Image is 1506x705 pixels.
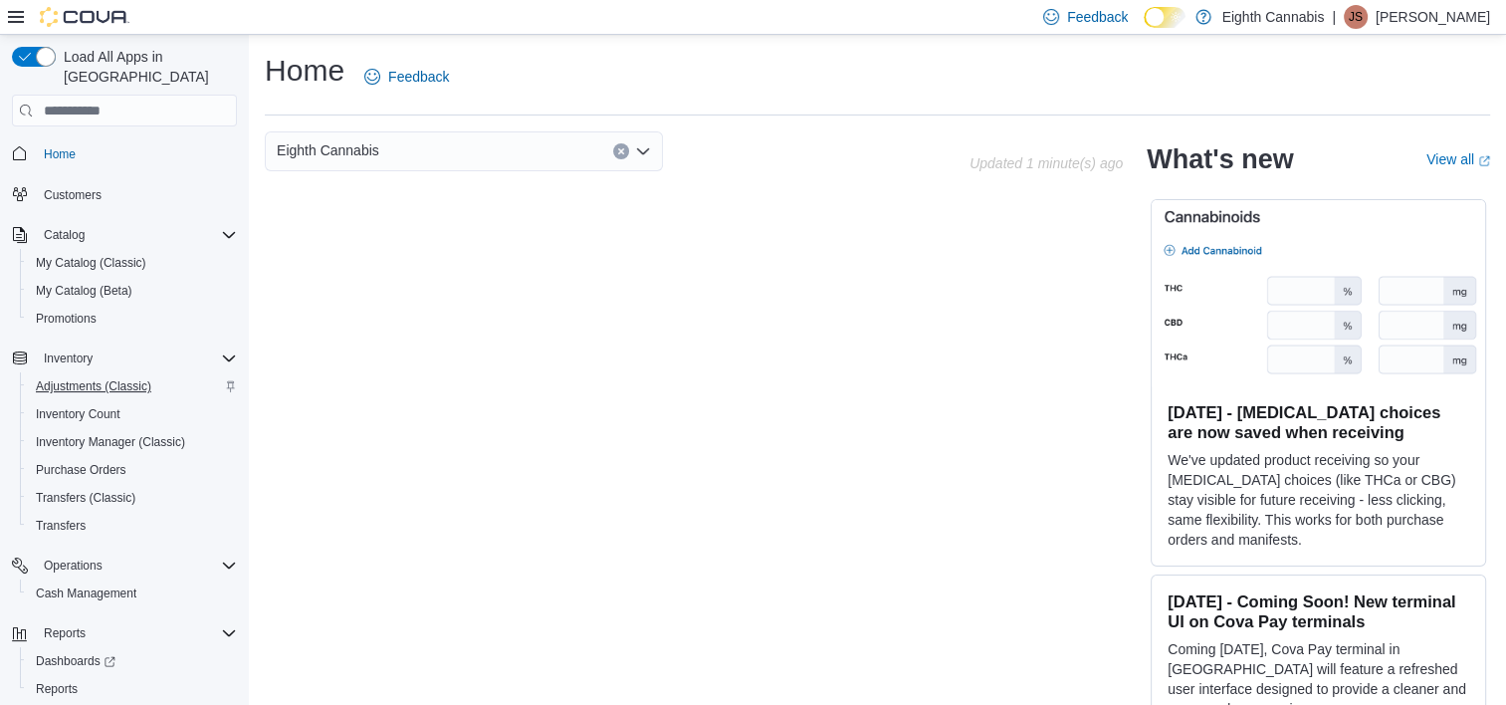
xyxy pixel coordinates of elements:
[1168,450,1469,550] p: We've updated product receiving so your [MEDICAL_DATA] choices (like THCa or CBG) stay visible fo...
[44,625,86,641] span: Reports
[28,649,123,673] a: Dashboards
[36,183,109,207] a: Customers
[20,580,245,607] button: Cash Management
[36,347,237,370] span: Inventory
[36,653,115,669] span: Dashboards
[1344,5,1368,29] div: Janae Smiley-Lewis
[20,277,245,305] button: My Catalog (Beta)
[20,428,245,456] button: Inventory Manager (Classic)
[28,430,193,454] a: Inventory Manager (Classic)
[28,251,154,275] a: My Catalog (Classic)
[20,400,245,428] button: Inventory Count
[4,345,245,372] button: Inventory
[36,554,110,578] button: Operations
[28,486,143,510] a: Transfers (Classic)
[20,512,245,540] button: Transfers
[20,456,245,484] button: Purchase Orders
[28,582,237,605] span: Cash Management
[28,458,134,482] a: Purchase Orders
[28,514,94,538] a: Transfers
[36,223,93,247] button: Catalog
[28,649,237,673] span: Dashboards
[36,182,237,207] span: Customers
[36,518,86,534] span: Transfers
[36,406,120,422] span: Inventory Count
[1147,143,1293,175] h2: What's new
[28,307,105,331] a: Promotions
[36,140,237,165] span: Home
[1332,5,1336,29] p: |
[36,223,237,247] span: Catalog
[1144,7,1185,28] input: Dark Mode
[44,351,93,366] span: Inventory
[613,143,629,159] button: Clear input
[4,221,245,249] button: Catalog
[28,374,159,398] a: Adjustments (Classic)
[28,307,237,331] span: Promotions
[4,180,245,209] button: Customers
[969,155,1123,171] p: Updated 1 minute(s) ago
[4,552,245,580] button: Operations
[36,621,237,645] span: Reports
[1168,591,1469,631] h3: [DATE] - Coming Soon! New terminal UI on Cova Pay terminals
[44,227,85,243] span: Catalog
[20,647,245,675] a: Dashboards
[4,619,245,647] button: Reports
[28,486,237,510] span: Transfers (Classic)
[1221,5,1324,29] p: Eighth Cannabis
[1067,7,1128,27] span: Feedback
[635,143,651,159] button: Open list of options
[1168,402,1469,442] h3: [DATE] - [MEDICAL_DATA] choices are now saved when receiving
[28,677,86,701] a: Reports
[356,57,457,97] a: Feedback
[36,378,151,394] span: Adjustments (Classic)
[4,138,245,167] button: Home
[36,681,78,697] span: Reports
[44,146,76,162] span: Home
[44,187,102,203] span: Customers
[28,279,237,303] span: My Catalog (Beta)
[28,430,237,454] span: Inventory Manager (Classic)
[28,374,237,398] span: Adjustments (Classic)
[36,347,101,370] button: Inventory
[36,255,146,271] span: My Catalog (Classic)
[1478,155,1490,167] svg: External link
[36,311,97,327] span: Promotions
[28,251,237,275] span: My Catalog (Classic)
[36,621,94,645] button: Reports
[1376,5,1490,29] p: [PERSON_NAME]
[36,283,132,299] span: My Catalog (Beta)
[265,51,344,91] h1: Home
[28,458,237,482] span: Purchase Orders
[56,47,237,87] span: Load All Apps in [GEOGRAPHIC_DATA]
[36,462,126,478] span: Purchase Orders
[1144,28,1145,29] span: Dark Mode
[20,675,245,703] button: Reports
[36,142,84,166] a: Home
[20,305,245,333] button: Promotions
[1349,5,1363,29] span: JS
[28,582,144,605] a: Cash Management
[28,402,237,426] span: Inventory Count
[1426,151,1490,167] a: View allExternal link
[28,279,140,303] a: My Catalog (Beta)
[36,586,136,601] span: Cash Management
[36,554,237,578] span: Operations
[44,558,103,574] span: Operations
[20,249,245,277] button: My Catalog (Classic)
[388,67,449,87] span: Feedback
[20,484,245,512] button: Transfers (Classic)
[28,402,128,426] a: Inventory Count
[20,372,245,400] button: Adjustments (Classic)
[28,514,237,538] span: Transfers
[28,677,237,701] span: Reports
[277,138,379,162] span: Eighth Cannabis
[36,490,135,506] span: Transfers (Classic)
[36,434,185,450] span: Inventory Manager (Classic)
[40,7,129,27] img: Cova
